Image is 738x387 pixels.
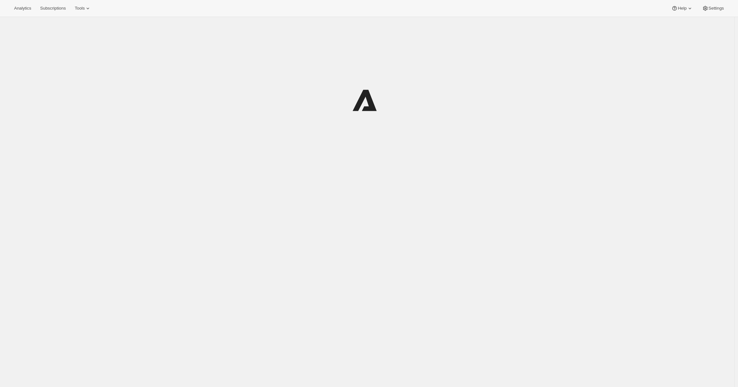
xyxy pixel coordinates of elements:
[40,6,66,11] span: Subscriptions
[698,4,728,13] button: Settings
[36,4,70,13] button: Subscriptions
[678,6,686,11] span: Help
[667,4,697,13] button: Help
[709,6,724,11] span: Settings
[10,4,35,13] button: Analytics
[75,6,85,11] span: Tools
[71,4,95,13] button: Tools
[14,6,31,11] span: Analytics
